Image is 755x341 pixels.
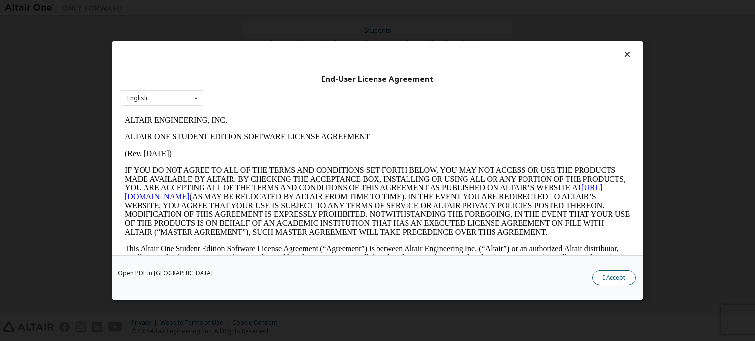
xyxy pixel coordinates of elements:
div: End-User License Agreement [121,75,634,84]
p: ALTAIR ONE STUDENT EDITION SOFTWARE LICENSE AGREEMENT [4,21,509,29]
p: ALTAIR ENGINEERING, INC. [4,4,509,13]
p: IF YOU DO NOT AGREE TO ALL OF THE TERMS AND CONDITIONS SET FORTH BELOW, YOU MAY NOT ACCESS OR USE... [4,54,509,125]
p: This Altair One Student Edition Software License Agreement (“Agreement”) is between Altair Engine... [4,132,509,168]
a: [URL][DOMAIN_NAME] [4,72,482,89]
a: Open PDF in [GEOGRAPHIC_DATA] [118,270,213,276]
p: (Rev. [DATE]) [4,37,509,46]
button: I Accept [592,270,636,285]
div: English [127,95,147,101]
